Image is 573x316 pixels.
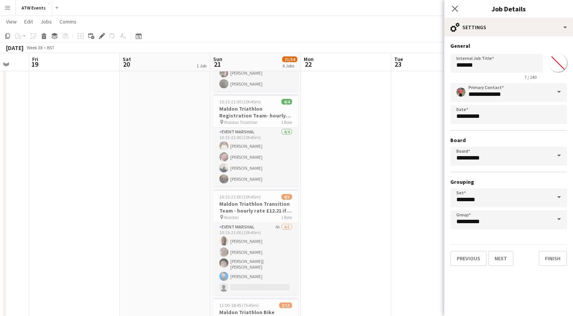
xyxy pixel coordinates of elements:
[539,251,567,266] button: Finish
[224,214,239,220] span: Maldon
[281,214,292,220] span: 1 Role
[59,18,77,25] span: Comms
[122,60,131,69] span: 20
[212,60,222,69] span: 21
[219,302,259,308] span: 11:00-18:45 (7h45m)
[24,18,33,25] span: Edit
[47,45,55,50] div: BST
[444,18,573,36] div: Settings
[279,302,292,308] span: 2/13
[213,105,298,119] h3: Maldon Triathlon Registration Team- hourly rate - £12.21 if over 21
[304,56,314,63] span: Mon
[213,55,298,91] app-card-role: Event Marshal2/210:00-18:45 (8h45m)[PERSON_NAME][PERSON_NAME]
[281,119,292,125] span: 1 Role
[281,99,292,105] span: 4/4
[281,194,292,200] span: 4/5
[213,189,298,295] app-job-card: 10:15-21:00 (10h45m)4/5Maldon Triathlon Transition Team - hourly rate £12.21 if over 21 Maldon1 R...
[213,223,298,295] app-card-role: Event Marshal4A4/510:15-21:00 (10h45m)[PERSON_NAME][PERSON_NAME][PERSON_NAME]| [PERSON_NAME][PERS...
[283,63,297,69] div: 6 Jobs
[6,18,17,25] span: View
[518,74,543,80] span: 7 / 140
[213,200,298,214] h3: Maldon Triathlon Transition Team - hourly rate £12.21 if over 21
[32,56,38,63] span: Fri
[25,45,44,50] span: Week 38
[16,0,52,15] button: ATW Events
[213,56,222,63] span: Sun
[219,99,261,105] span: 10:15-21:00 (10h45m)
[213,128,298,186] app-card-role: Event Marshal4/410:15-21:00 (10h45m)[PERSON_NAME][PERSON_NAME][PERSON_NAME][PERSON_NAME]
[444,4,573,14] h3: Job Details
[394,56,403,63] span: Tue
[31,60,38,69] span: 19
[197,63,206,69] div: 1 Job
[488,251,514,266] button: Next
[224,119,258,125] span: Maldon Triathlon
[450,251,487,266] button: Previous
[450,42,567,49] h3: General
[450,137,567,144] h3: Board
[6,44,23,52] div: [DATE]
[393,60,403,69] span: 23
[303,60,314,69] span: 22
[219,194,261,200] span: 10:15-21:00 (10h45m)
[37,17,55,27] a: Jobs
[282,56,297,62] span: 21/34
[21,17,36,27] a: Edit
[213,94,298,186] app-job-card: 10:15-21:00 (10h45m)4/4Maldon Triathlon Registration Team- hourly rate - £12.21 if over 21 Maldon...
[450,178,567,185] h3: Grouping
[56,17,80,27] a: Comms
[123,56,131,63] span: Sat
[3,17,20,27] a: View
[41,18,52,25] span: Jobs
